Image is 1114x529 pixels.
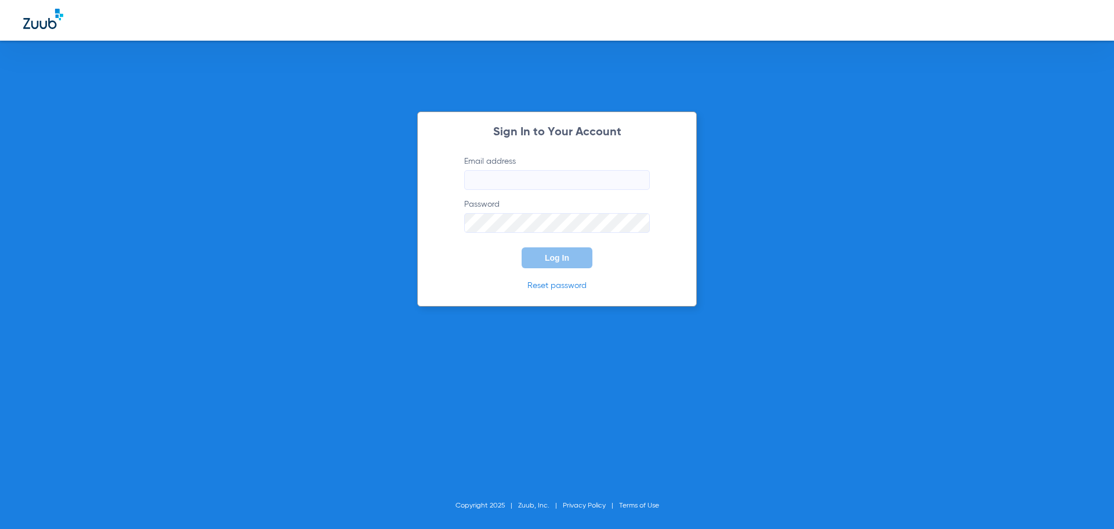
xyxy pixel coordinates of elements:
label: Email address [464,156,650,190]
a: Privacy Policy [563,502,606,509]
h2: Sign In to Your Account [447,127,667,138]
iframe: Chat Widget [1056,473,1114,529]
label: Password [464,199,650,233]
button: Log In [522,247,592,268]
a: Terms of Use [619,502,659,509]
span: Log In [545,253,569,262]
li: Zuub, Inc. [518,500,563,512]
img: Zuub Logo [23,9,63,29]
li: Copyright 2025 [455,500,518,512]
input: Email address [464,170,650,190]
input: Password [464,213,650,233]
a: Reset password [527,282,587,290]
